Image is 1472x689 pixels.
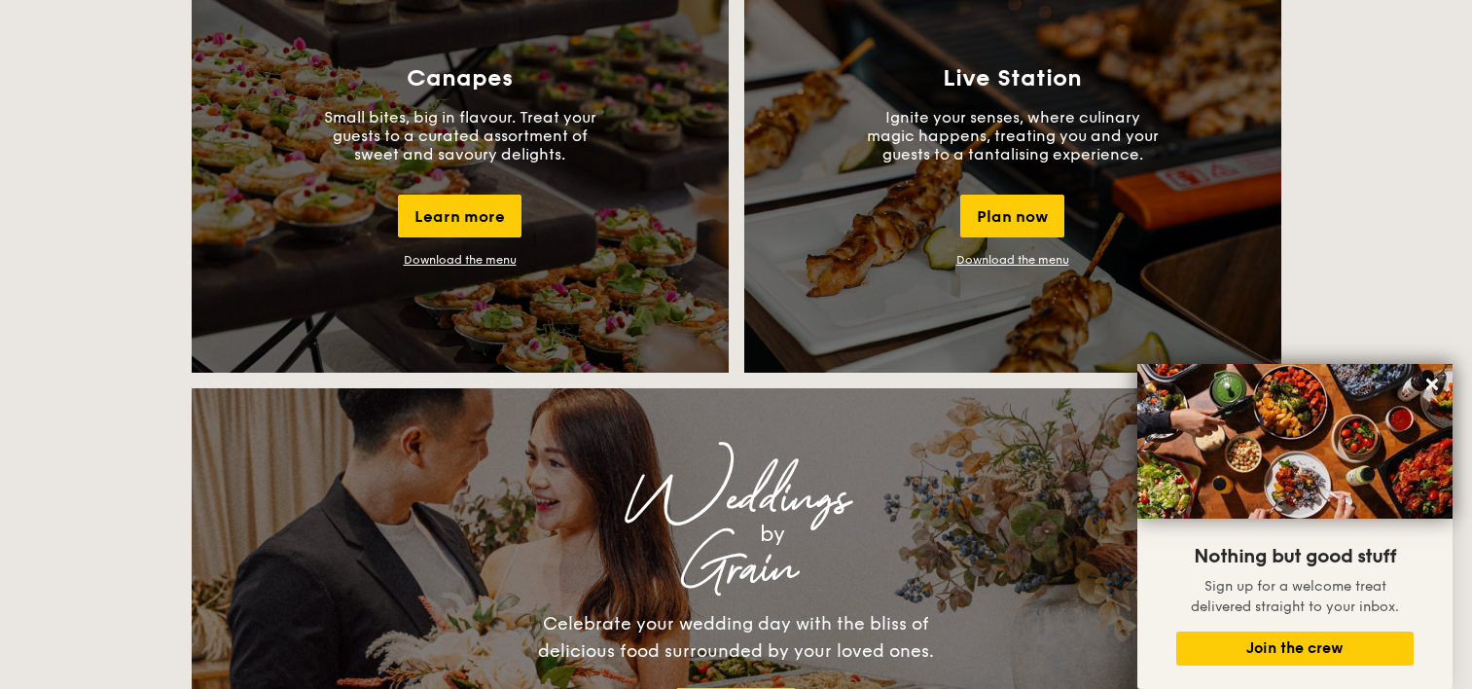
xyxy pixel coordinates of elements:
p: Small bites, big in flavour. Treat your guests to a curated assortment of sweet and savoury delig... [314,108,606,163]
p: Ignite your senses, where culinary magic happens, treating you and your guests to a tantalising e... [867,108,1159,163]
button: Close [1417,369,1448,400]
div: Grain [363,552,1110,587]
div: Learn more [398,195,521,237]
button: Join the crew [1176,632,1414,666]
div: Celebrate your wedding day with the bliss of delicious food surrounded by your loved ones. [518,610,955,665]
h3: Canapes [407,65,513,92]
div: by [435,517,1110,552]
span: Nothing but good stuff [1194,545,1396,568]
span: Sign up for a welcome treat delivered straight to your inbox. [1191,578,1399,615]
div: Plan now [960,195,1064,237]
a: Download the menu [404,253,517,267]
a: Download the menu [956,253,1069,267]
div: Weddings [363,482,1110,517]
img: DSC07876-Edit02-Large.jpeg [1137,364,1453,519]
h3: Live Station [943,65,1082,92]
